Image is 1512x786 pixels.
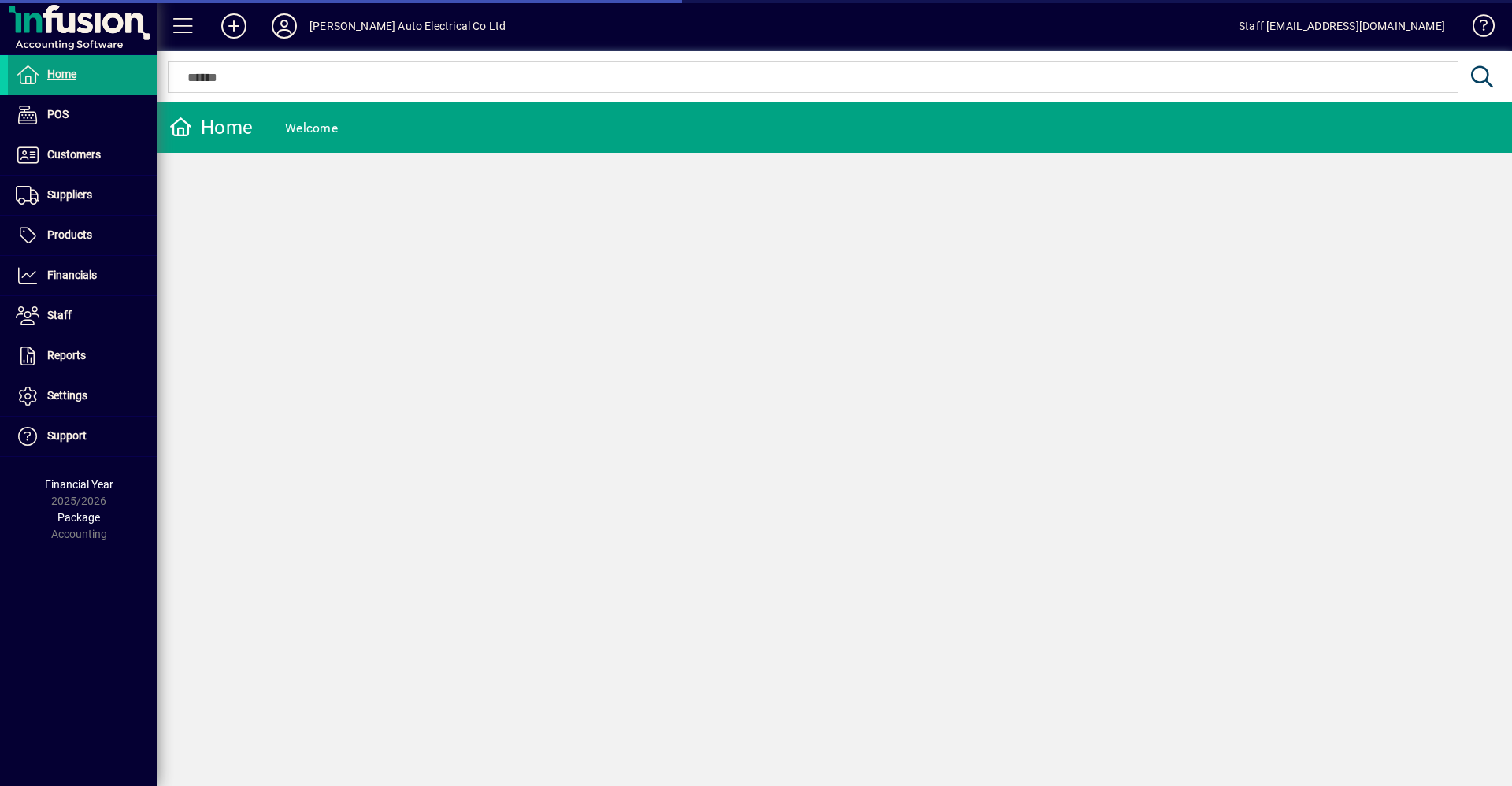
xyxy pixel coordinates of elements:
[47,429,87,442] span: Support
[47,349,86,361] span: Reports
[45,478,113,491] span: Financial Year
[8,135,157,175] a: Customers
[47,68,76,80] span: Home
[259,12,309,40] button: Profile
[8,216,157,255] a: Products
[47,108,69,120] span: POS
[8,376,157,416] a: Settings
[8,336,157,376] a: Reports
[47,269,97,281] span: Financials
[47,228,92,241] span: Products
[57,511,100,524] span: Package
[309,13,506,39] div: [PERSON_NAME] Auto Electrical Co Ltd
[285,116,338,141] div: Welcome
[47,188,92,201] span: Suppliers
[8,95,157,135] a: POS
[47,389,87,402] span: Settings
[8,296,157,336] a: Staff
[8,417,157,456] a: Support
[47,309,72,321] span: Staff
[8,256,157,295] a: Financials
[47,148,101,161] span: Customers
[1461,3,1492,54] a: Knowledge Base
[169,115,253,140] div: Home
[8,176,157,215] a: Suppliers
[1239,13,1445,39] div: Staff [EMAIL_ADDRESS][DOMAIN_NAME]
[209,12,259,40] button: Add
